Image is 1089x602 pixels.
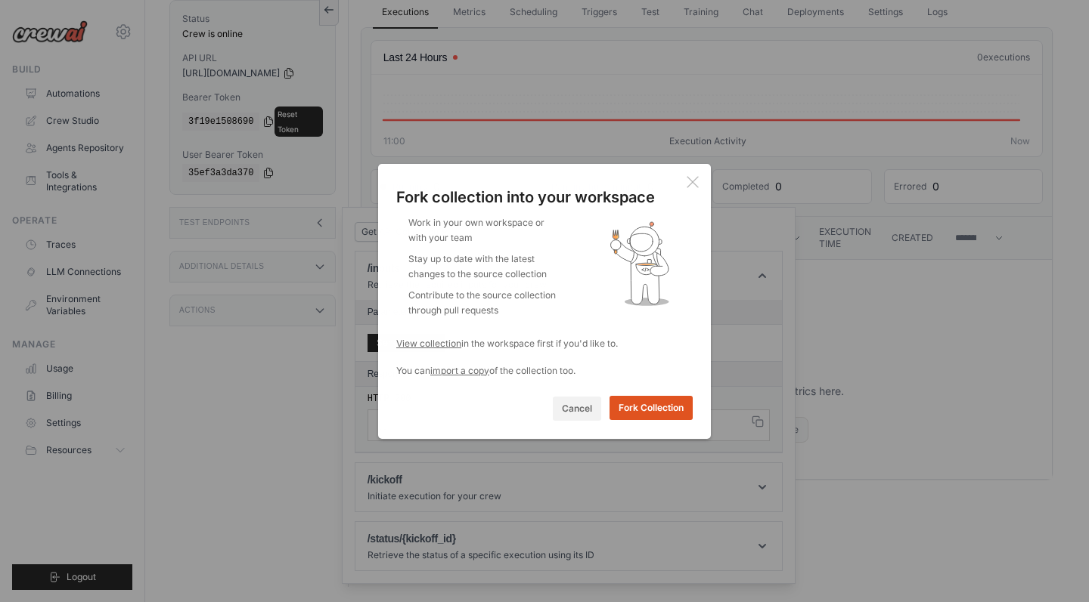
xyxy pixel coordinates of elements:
[553,397,601,421] button: Cancel
[396,363,693,378] div: You can of the collection too.
[396,188,693,206] div: Fork collection into your workspace
[396,338,461,349] a: View collection
[610,396,693,420] button: Fork Collection
[610,403,693,414] a: Fork Collection
[408,288,560,318] li: Contribute to the source collection through pull requests
[396,336,693,351] div: in the workspace first if you'd like to.
[408,215,560,245] li: Work in your own workspace or with your team
[408,252,560,282] li: Stay up to date with the latest changes to the source collection
[430,365,489,376] span: import a copy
